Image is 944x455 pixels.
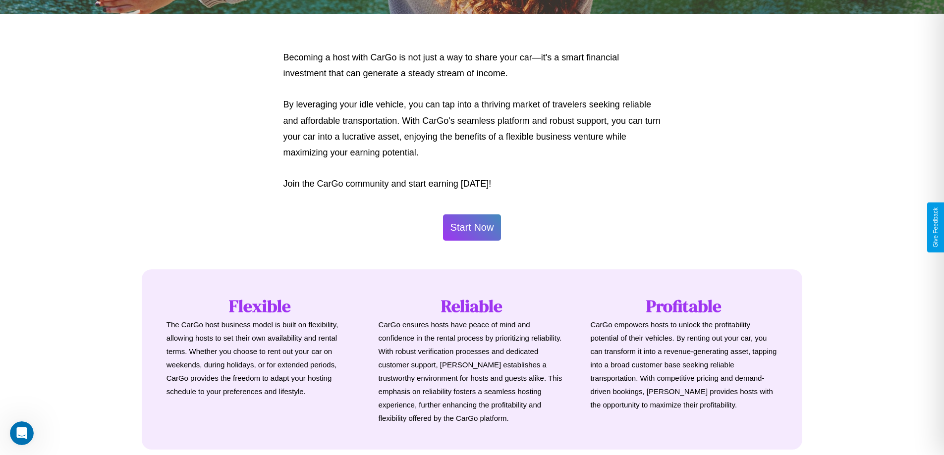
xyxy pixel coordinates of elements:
iframe: Intercom live chat [10,421,34,445]
p: By leveraging your idle vehicle, you can tap into a thriving market of travelers seeking reliable... [283,97,661,161]
p: CarGo empowers hosts to unlock the profitability potential of their vehicles. By renting out your... [590,318,777,411]
p: The CarGo host business model is built on flexibility, allowing hosts to set their own availabili... [167,318,354,398]
p: Becoming a host with CarGo is not just a way to share your car—it's a smart financial investment ... [283,50,661,82]
button: Start Now [443,214,501,241]
div: Give Feedback [932,207,939,248]
p: Join the CarGo community and start earning [DATE]! [283,176,661,192]
h1: Reliable [379,294,566,318]
h1: Profitable [590,294,777,318]
p: CarGo ensures hosts have peace of mind and confidence in the rental process by prioritizing relia... [379,318,566,425]
h1: Flexible [167,294,354,318]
